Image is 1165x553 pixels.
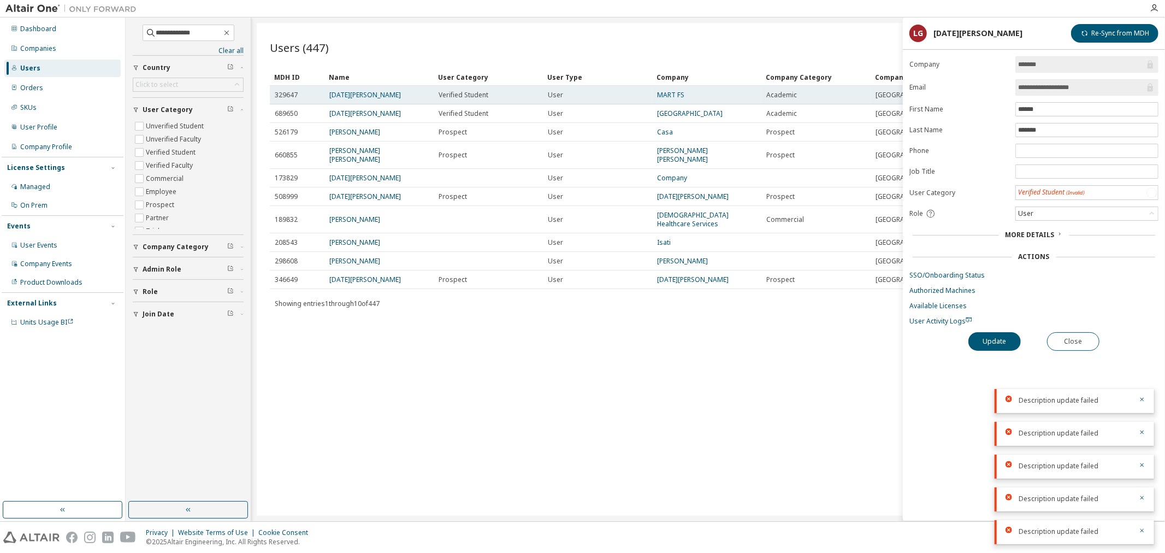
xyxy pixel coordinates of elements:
div: User Profile [20,123,57,132]
div: On Prem [20,201,48,210]
a: [GEOGRAPHIC_DATA] [657,109,723,118]
span: User [548,151,563,160]
a: [DEMOGRAPHIC_DATA] Healthcare Services [657,210,729,228]
label: Last Name [909,126,1009,134]
a: Company [657,173,687,183]
div: Company [657,68,757,86]
div: External Links [7,299,57,308]
label: Verified Faculty [146,159,195,172]
div: Company Profile [20,143,72,151]
img: facebook.svg [66,532,78,543]
span: 346649 [275,275,298,284]
button: Update [968,332,1021,351]
span: [GEOGRAPHIC_DATA] [876,192,941,201]
label: Commercial [146,172,186,185]
button: Country [133,56,244,80]
a: MART FS [657,90,684,99]
a: Authorized Machines [909,286,1158,295]
span: Academic [766,91,797,99]
div: Click to select [135,80,178,89]
span: Join Date [143,310,174,319]
a: [DATE][PERSON_NAME] [329,192,401,201]
a: [PERSON_NAME] [329,127,380,137]
label: Email [909,83,1009,92]
button: Admin Role [133,257,244,281]
img: linkedin.svg [102,532,114,543]
div: Click to select [133,78,243,91]
label: User Category [909,189,1009,197]
span: Verified Student [439,91,488,99]
label: Unverified Faculty [146,133,203,146]
a: SSO/Onboarding Status [909,271,1158,280]
span: Prospect [439,275,467,284]
span: User [548,257,563,266]
a: [PERSON_NAME] [329,256,380,266]
label: Partner [146,211,171,225]
a: [DATE][PERSON_NAME] [657,275,729,284]
span: Clear filter [227,243,234,251]
div: Actions [1019,252,1050,261]
span: User [548,91,563,99]
span: 508999 [275,192,298,201]
span: Clear filter [227,287,234,296]
span: Prospect [766,128,795,137]
div: Description update failed [1019,527,1132,537]
a: [DATE][PERSON_NAME] [329,173,401,183]
a: [DATE][PERSON_NAME] [657,192,729,201]
span: Verified Student [439,109,488,118]
span: [GEOGRAPHIC_DATA] [876,238,941,247]
span: [GEOGRAPHIC_DATA] [876,128,941,137]
div: Company Events [20,260,72,268]
span: 689650 [275,109,298,118]
span: Commercial [766,215,804,224]
button: Company Category [133,235,244,259]
img: altair_logo.svg [3,532,60,543]
span: Clear filter [227,310,234,319]
span: Country [143,63,170,72]
span: 660855 [275,151,298,160]
span: [GEOGRAPHIC_DATA] [876,151,941,160]
span: 526179 [275,128,298,137]
a: [PERSON_NAME] [329,238,380,247]
span: Role [143,287,158,296]
button: Join Date [133,302,244,326]
span: Users (447) [270,40,329,55]
span: User [548,275,563,284]
span: 173829 [275,174,298,183]
button: Re-Sync from MDH [1071,24,1158,43]
div: Events [7,222,31,231]
div: Website Terms of Use [178,528,258,537]
span: 329647 [275,91,298,99]
div: Company Category [766,68,866,86]
span: Prospect [439,192,467,201]
span: User [548,215,563,224]
label: Phone [909,146,1009,155]
span: [GEOGRAPHIC_DATA] [876,215,941,224]
span: 208543 [275,238,298,247]
span: Prospect [439,128,467,137]
div: Companies [20,44,56,53]
div: User Category [438,68,539,86]
span: [GEOGRAPHIC_DATA] [876,174,941,183]
a: [DATE][PERSON_NAME] [329,90,401,99]
label: Verified Student [146,146,198,159]
span: Prospect [766,192,795,201]
div: User [1016,208,1035,220]
span: Clear filter [227,265,234,274]
div: Cookie Consent [258,528,315,537]
img: youtube.svg [120,532,136,543]
img: instagram.svg [84,532,96,543]
div: Dashboard [20,25,56,33]
a: [DATE][PERSON_NAME] [329,275,401,284]
a: Isati [657,238,671,247]
div: [DATE][PERSON_NAME] [933,29,1022,38]
span: User [548,174,563,183]
span: [GEOGRAPHIC_DATA] [876,109,941,118]
div: User [1016,207,1158,220]
span: User [548,238,563,247]
span: (Invalid) [1066,189,1085,196]
label: Job Title [909,167,1009,176]
span: Clear filter [227,63,234,72]
label: Trial [146,225,162,238]
div: Orders [20,84,43,92]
